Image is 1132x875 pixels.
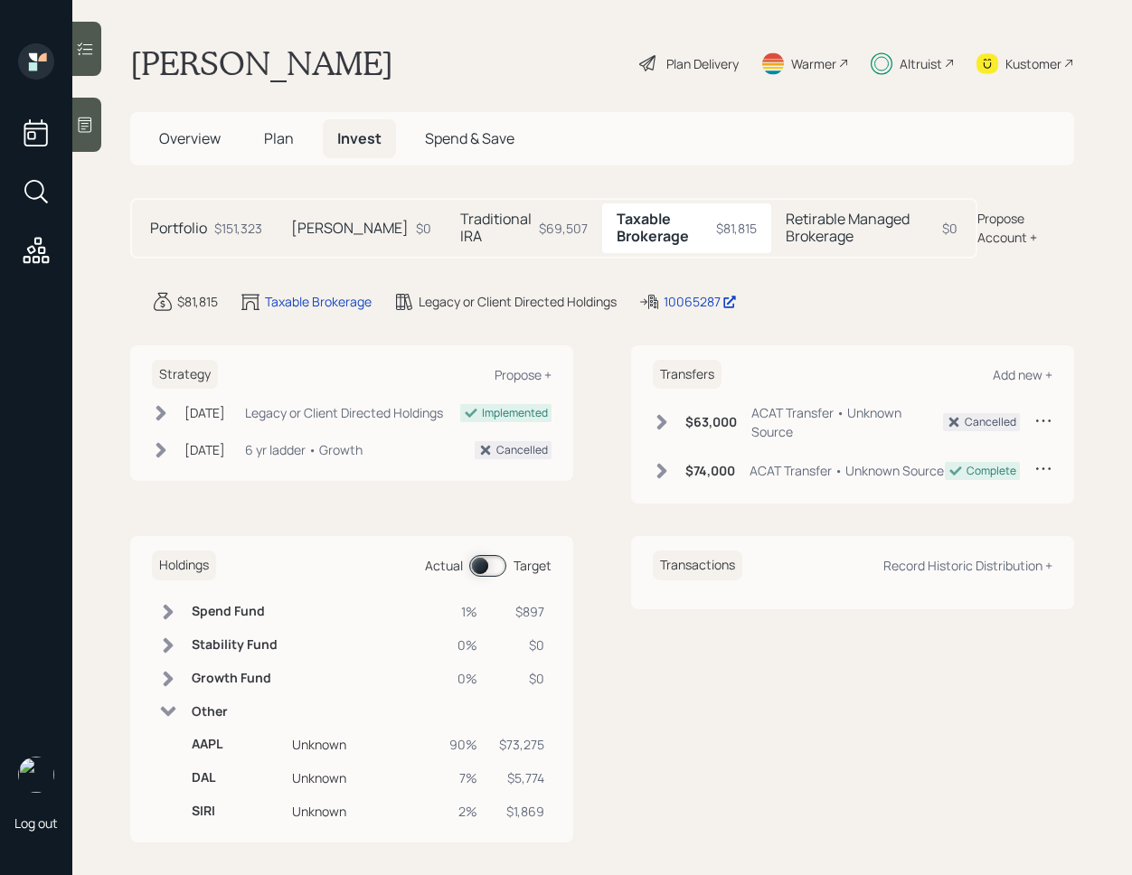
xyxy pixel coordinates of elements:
[419,292,617,311] div: Legacy or Client Directed Holdings
[449,735,477,754] div: 90%
[449,635,477,654] div: 0%
[499,602,544,621] div: $897
[184,403,225,422] div: [DATE]
[653,550,742,580] h6: Transactions
[264,128,294,148] span: Plan
[460,211,532,245] h5: Traditional IRA
[664,292,737,311] div: 10065287
[152,550,216,580] h6: Holdings
[993,366,1052,383] div: Add new +
[192,704,278,720] h6: Other
[152,360,218,390] h6: Strategy
[499,669,544,688] div: $0
[539,219,588,238] div: $69,507
[666,54,739,73] div: Plan Delivery
[292,802,435,821] div: Unknown
[150,220,207,237] h5: Portfolio
[192,804,278,819] h6: SIRI
[292,768,435,787] div: Unknown
[716,219,757,238] div: $81,815
[495,366,552,383] div: Propose +
[617,211,709,245] h5: Taxable Brokerage
[245,440,363,459] div: 6 yr ladder • Growth
[751,403,943,441] div: ACAT Transfer • Unknown Source
[514,556,552,575] div: Target
[192,604,278,619] h6: Spend Fund
[499,635,544,654] div: $0
[192,637,278,653] h6: Stability Fund
[967,463,1016,479] div: Complete
[184,440,225,459] div: [DATE]
[177,292,218,311] div: $81,815
[159,128,221,148] span: Overview
[883,557,1052,574] div: Record Historic Distribution +
[685,464,735,479] h6: $74,000
[900,54,942,73] div: Altruist
[291,220,409,237] h5: [PERSON_NAME]
[499,802,544,821] div: $1,869
[786,211,935,245] h5: Retirable Managed Brokerage
[18,757,54,793] img: retirable_logo.png
[496,442,548,458] div: Cancelled
[750,461,944,480] div: ACAT Transfer • Unknown Source
[1005,54,1061,73] div: Kustomer
[685,415,737,430] h6: $63,000
[192,770,278,786] h6: DAL
[653,360,722,390] h6: Transfers
[192,671,278,686] h6: Growth Fund
[292,735,435,754] div: Unknown
[192,737,278,752] h6: AAPL
[265,292,372,311] div: Taxable Brokerage
[245,403,443,422] div: Legacy or Client Directed Holdings
[791,54,836,73] div: Warmer
[425,128,514,148] span: Spend & Save
[214,219,262,238] div: $151,323
[977,209,1074,247] div: Propose Account +
[130,43,393,83] h1: [PERSON_NAME]
[449,602,477,621] div: 1%
[449,802,477,821] div: 2%
[425,556,463,575] div: Actual
[449,768,477,787] div: 7%
[499,768,544,787] div: $5,774
[942,219,957,238] div: $0
[482,405,548,421] div: Implemented
[14,814,58,832] div: Log out
[416,219,431,238] div: $0
[337,128,382,148] span: Invest
[499,735,544,754] div: $73,275
[965,414,1016,430] div: Cancelled
[449,669,477,688] div: 0%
